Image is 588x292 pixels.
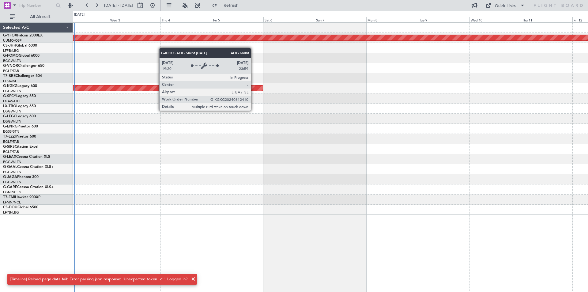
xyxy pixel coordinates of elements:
[3,165,54,169] a: G-GAALCessna Citation XLS+
[3,135,16,138] span: T7-LZZI
[3,185,17,189] span: G-GARE
[3,129,19,134] a: EGSS/STN
[3,69,19,73] a: EGLF/FAB
[3,115,16,118] span: G-LEGC
[315,17,366,22] div: Sun 7
[3,119,21,124] a: EGGW/LTN
[3,104,16,108] span: LX-TRO
[3,74,16,78] span: T7-BRE
[3,104,36,108] a: LX-TROLegacy 650
[3,99,20,104] a: LGAV/ATH
[3,44,16,47] span: CS-JHH
[3,125,38,128] a: G-ENRGPraetor 600
[469,17,521,22] div: Wed 10
[3,59,21,63] a: EGGW/LTN
[3,175,17,179] span: G-JAGA
[3,200,21,205] a: LFMN/NCE
[57,17,109,22] div: Tue 2
[418,17,469,22] div: Tue 9
[521,17,572,22] div: Thu 11
[104,3,133,8] span: [DATE] - [DATE]
[3,74,42,78] a: T7-BREChallenger 604
[3,170,21,174] a: EGGW/LTN
[209,1,246,10] button: Refresh
[3,94,16,98] span: G-SPCY
[3,79,17,83] a: LTBA/ISL
[218,3,244,8] span: Refresh
[3,64,18,68] span: G-VNOR
[3,48,19,53] a: LFPB/LBG
[3,210,19,215] a: LFPB/LBG
[483,1,528,10] button: Quick Links
[3,160,21,164] a: EGGW/LTN
[3,34,43,37] a: G-YFOXFalcon 2000EX
[3,155,16,159] span: G-LEAX
[3,139,19,144] a: EGLF/FAB
[10,276,188,283] div: [Timeline] Reload page data fail: Error parsing json response: 'Unexpected token '<''. Logged in?
[495,3,516,9] div: Quick Links
[263,17,315,22] div: Sat 6
[3,135,36,138] a: T7-LZZIPraetor 600
[212,17,263,22] div: Fri 5
[74,12,85,17] div: [DATE]
[3,64,44,68] a: G-VNORChallenger 650
[3,84,37,88] a: G-KGKGLegacy 600
[3,115,36,118] a: G-LEGCLegacy 600
[3,109,21,114] a: EGGW/LTN
[3,89,21,93] a: EGGW/LTN
[109,17,160,22] div: Wed 3
[3,145,38,149] a: G-SIRSCitation Excel
[160,17,212,22] div: Thu 4
[3,94,36,98] a: G-SPCYLegacy 650
[3,185,54,189] a: G-GARECessna Citation XLS+
[3,34,17,37] span: G-YFOX
[3,190,21,195] a: EGNR/CEG
[7,12,66,22] button: All Aircraft
[3,145,15,149] span: G-SIRS
[3,54,40,58] a: G-FOMOGlobal 6000
[3,54,19,58] span: G-FOMO
[3,38,21,43] a: UUMO/OSF
[3,165,17,169] span: G-GAAL
[3,206,17,209] span: CS-DOU
[19,1,54,10] input: Trip Number
[3,195,15,199] span: T7-EMI
[3,175,39,179] a: G-JAGAPhenom 300
[16,15,65,19] span: All Aircraft
[3,155,50,159] a: G-LEAXCessna Citation XLS
[3,180,21,184] a: EGGW/LTN
[366,17,418,22] div: Mon 8
[3,84,17,88] span: G-KGKG
[3,206,38,209] a: CS-DOUGlobal 6500
[3,195,40,199] a: T7-EMIHawker 900XP
[3,44,37,47] a: CS-JHHGlobal 6000
[3,125,17,128] span: G-ENRG
[3,150,19,154] a: EGLF/FAB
